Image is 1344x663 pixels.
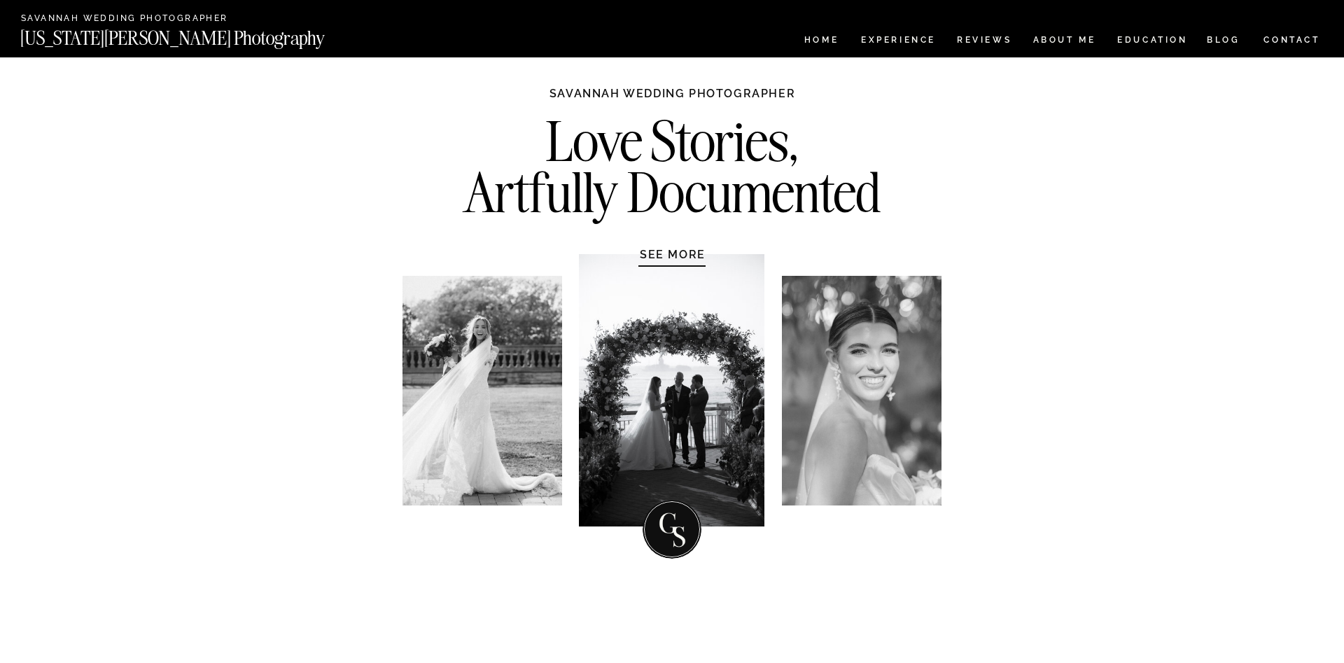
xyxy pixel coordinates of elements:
[861,36,934,48] a: Experience
[1207,36,1240,48] a: BLOG
[428,116,917,143] h2: Love Stories, Artfully Documented
[606,247,739,261] a: SEE MORE
[1263,32,1321,48] a: CONTACT
[1032,36,1096,48] a: ABOUT ME
[801,36,841,48] a: HOME
[957,36,1009,48] a: REVIEWS
[1116,36,1189,48] a: EDUCATION
[21,14,232,25] a: Savannah Wedding Photographer
[20,29,372,41] a: [US_STATE][PERSON_NAME] Photography
[541,86,804,114] h1: Savannah Wedding Photographer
